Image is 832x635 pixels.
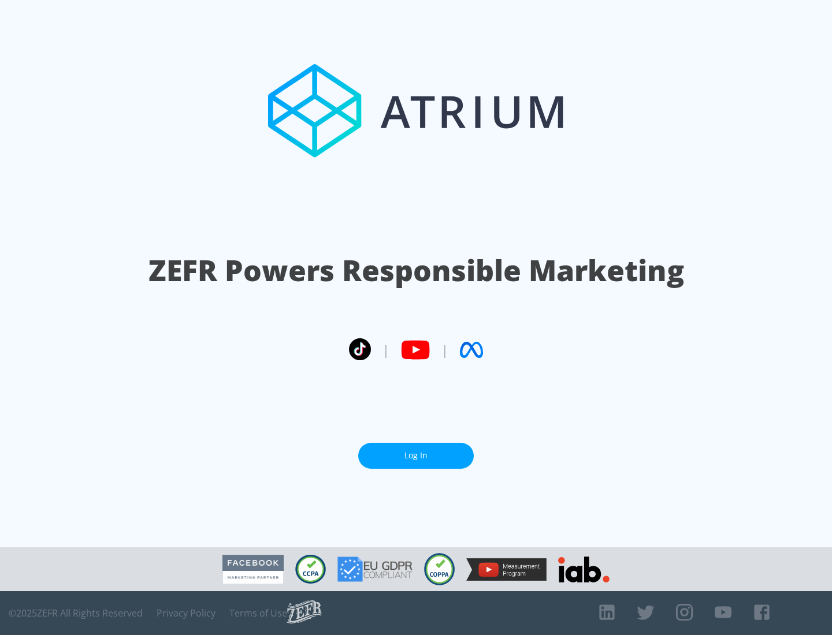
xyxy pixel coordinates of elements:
img: Facebook Marketing Partner [222,555,284,584]
span: | [441,341,448,358]
a: Log In [358,443,474,469]
h1: ZEFR Powers Responsible Marketing [148,251,684,290]
img: YouTube Measurement Program [466,558,547,581]
img: CCPA Compliant [295,555,326,584]
span: | [382,341,389,358]
img: IAB [558,556,610,582]
a: Terms of Use [229,607,287,619]
img: COPPA Compliant [424,553,455,585]
img: GDPR Compliant [337,556,413,582]
a: Privacy Policy [157,607,216,619]
span: © 2025 ZEFR All Rights Reserved [9,607,143,619]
